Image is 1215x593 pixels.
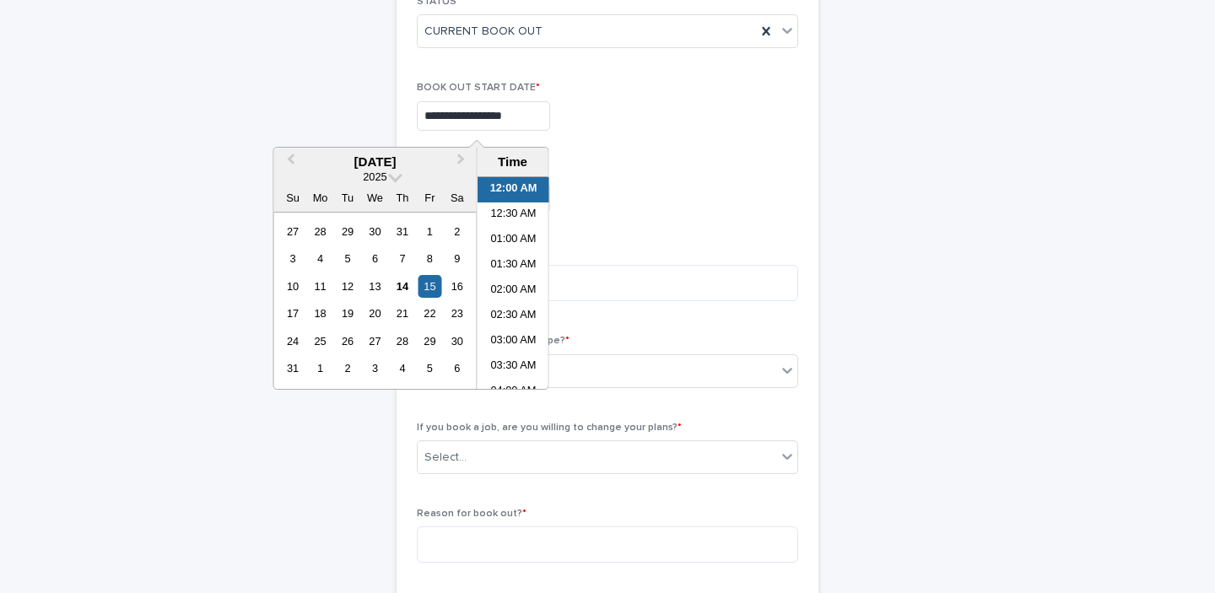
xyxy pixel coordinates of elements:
li: 12:30 AM [478,202,549,228]
div: Su [281,186,304,209]
span: 2025 [363,170,386,183]
div: Choose Tuesday, July 29th, 2025 [336,220,359,243]
div: Choose Friday, August 29th, 2025 [418,330,441,353]
div: Choose Monday, August 4th, 2025 [309,247,332,270]
div: Choose Thursday, July 31st, 2025 [391,220,413,243]
div: Choose Wednesday, August 20th, 2025 [364,302,386,325]
div: Choose Friday, August 8th, 2025 [418,247,441,270]
li: 02:30 AM [478,304,549,329]
div: Choose Monday, September 1st, 2025 [309,357,332,380]
div: month 2025-08 [279,218,471,382]
span: BOOK OUT START DATE [417,83,540,93]
div: Select... [424,449,467,466]
div: Sa [445,186,468,209]
div: Choose Wednesday, August 6th, 2025 [364,247,386,270]
span: Reason for book out? [417,509,526,519]
div: Choose Wednesday, September 3rd, 2025 [364,357,386,380]
div: Choose Monday, August 18th, 2025 [309,302,332,325]
div: Choose Tuesday, August 26th, 2025 [336,330,359,353]
li: 12:00 AM [478,177,549,202]
div: Choose Thursday, August 21st, 2025 [391,302,413,325]
div: Choose Sunday, August 10th, 2025 [281,275,304,298]
div: Mo [309,186,332,209]
div: Choose Saturday, September 6th, 2025 [445,357,468,380]
div: Choose Sunday, August 17th, 2025 [281,302,304,325]
span: If you book a job, are you willing to change your plans? [417,423,682,433]
div: Choose Thursday, August 7th, 2025 [391,247,413,270]
div: Choose Thursday, August 14th, 2025 [391,275,413,298]
li: 03:00 AM [478,329,549,354]
li: 03:30 AM [478,354,549,380]
div: Choose Sunday, August 31st, 2025 [281,357,304,380]
li: 02:00 AM [478,278,549,304]
div: Choose Wednesday, August 27th, 2025 [364,330,386,353]
div: Choose Tuesday, August 5th, 2025 [336,247,359,270]
div: Choose Sunday, July 27th, 2025 [281,220,304,243]
div: Choose Monday, August 25th, 2025 [309,330,332,353]
div: Th [391,186,413,209]
div: Fr [418,186,441,209]
div: Choose Saturday, August 9th, 2025 [445,247,468,270]
li: 01:30 AM [478,253,549,278]
div: Choose Friday, August 15th, 2025 [418,275,441,298]
div: Choose Monday, August 11th, 2025 [309,275,332,298]
div: Choose Thursday, August 28th, 2025 [391,330,413,353]
div: Choose Wednesday, July 30th, 2025 [364,220,386,243]
div: Choose Monday, July 28th, 2025 [309,220,332,243]
div: Tu [336,186,359,209]
div: Choose Tuesday, August 12th, 2025 [336,275,359,298]
span: CURRENT BOOK OUT [424,23,543,40]
div: Choose Saturday, August 16th, 2025 [445,275,468,298]
div: Choose Sunday, August 3rd, 2025 [281,247,304,270]
div: Choose Thursday, September 4th, 2025 [391,357,413,380]
div: Choose Friday, August 1st, 2025 [418,220,441,243]
div: Choose Saturday, August 23rd, 2025 [445,302,468,325]
div: Choose Friday, August 22nd, 2025 [418,302,441,325]
div: Time [482,154,544,170]
button: Next Month [450,149,477,176]
div: Choose Saturday, August 30th, 2025 [445,330,468,353]
div: Choose Tuesday, September 2nd, 2025 [336,357,359,380]
div: Choose Tuesday, August 19th, 2025 [336,302,359,325]
div: Choose Saturday, August 2nd, 2025 [445,220,468,243]
li: 04:00 AM [478,380,549,405]
div: Choose Sunday, August 24th, 2025 [281,330,304,353]
div: Choose Friday, September 5th, 2025 [418,357,441,380]
div: We [364,186,386,209]
li: 01:00 AM [478,228,549,253]
div: Choose Wednesday, August 13th, 2025 [364,275,386,298]
button: Previous Month [275,149,302,176]
div: [DATE] [273,154,476,170]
